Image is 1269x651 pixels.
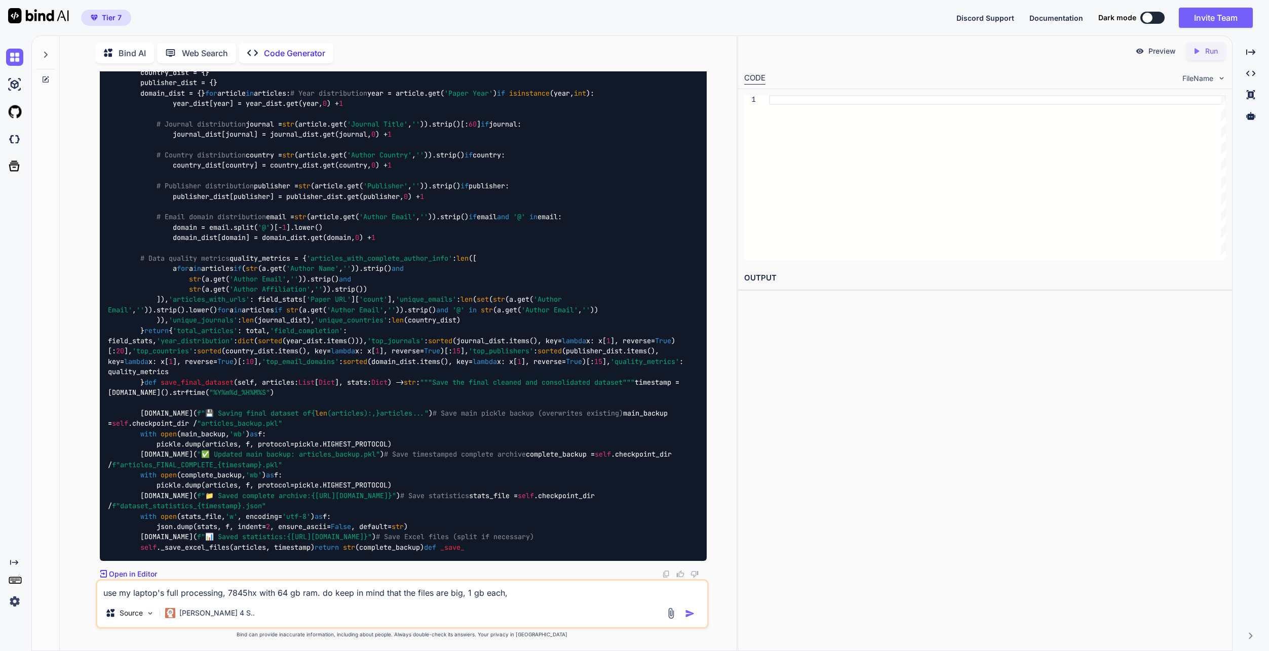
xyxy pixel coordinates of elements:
p: Run [1205,46,1218,56]
span: str [493,295,505,304]
img: premium [91,15,98,21]
span: str [294,213,306,222]
span: # Country distribution [157,150,246,159]
span: if [274,305,282,314]
span: open [161,470,177,479]
img: settings [6,593,23,610]
span: str [189,274,201,283]
span: self [112,419,128,428]
span: 1 [517,357,521,366]
span: 1 [282,223,286,232]
span: if [465,150,473,159]
span: 'articles_with_complete_author_info' [306,254,452,263]
span: 'top_email_domains' [262,357,339,366]
span: 'Author Name' [286,264,339,273]
span: "✅ Updated main backup: articles_backup.pkl" [197,450,380,459]
span: str [286,305,298,314]
span: Dark mode [1098,13,1136,23]
img: chat [6,49,23,66]
span: sorted [258,336,282,345]
span: '' [388,305,396,314]
span: str [246,264,258,273]
span: 'top_publishers' [469,347,533,356]
span: 'Author Email' [327,305,383,314]
span: lambda [473,357,497,366]
span: f"📁 Saved complete archive: " [197,491,396,500]
span: 'field_completion' [270,326,343,335]
span: FileName [1182,73,1213,84]
span: Dict [319,378,335,387]
div: CODE [744,72,765,85]
span: 0 [404,192,408,201]
span: 'unique_emails' [396,295,456,304]
span: dict [238,336,254,345]
span: 'wb' [229,429,246,438]
span: self [518,491,534,500]
span: len [460,295,473,304]
span: 'Author Email' [521,305,578,314]
span: 15 [594,357,602,366]
p: Web Search [182,47,228,59]
span: for [217,305,229,314]
span: 'w' [225,512,238,521]
span: 'utf-8' [282,512,311,521]
span: '' [412,119,420,129]
span: as [266,470,274,479]
span: '@' [258,223,270,232]
div: 1 [744,95,756,105]
p: Bind AI [119,47,146,59]
span: for [205,89,217,98]
span: Discord Support [956,14,1014,22]
span: len [456,254,469,263]
img: chevron down [1217,74,1226,83]
span: len [315,409,327,418]
span: Dict [371,378,388,387]
img: Bind AI [8,8,69,23]
span: 1 [375,347,379,356]
span: int [574,89,586,98]
img: copy [662,570,670,578]
span: """Save the final cleaned and consolidated dataset""" [420,378,635,387]
span: List [298,378,315,387]
span: 'Paper Year' [444,89,493,98]
span: 'Paper URL' [306,295,351,304]
img: like [676,570,684,578]
span: len [242,316,254,325]
span: 1 [388,130,392,139]
span: self, articles: [ ], stats: [238,378,388,387]
span: # Publisher distribution [157,182,254,191]
span: with [140,470,157,479]
span: {timestamp} [197,502,242,511]
span: 0 [371,161,375,170]
span: {timestamp} [217,460,262,469]
span: with [140,512,157,521]
span: if [469,213,477,222]
span: in [246,89,254,98]
span: str [189,284,201,294]
span: 'total_articles' [173,326,238,335]
span: if [481,119,489,129]
span: 'Author Affiliation' [229,284,311,294]
span: lambda [562,336,586,345]
span: f"💾 Saving final dataset of articles..." [197,409,429,418]
span: _save_ [440,543,465,552]
span: as [250,429,258,438]
span: # Email domain distribution [157,213,266,222]
button: premiumTier 7 [81,10,131,26]
span: in [529,213,537,222]
span: str [343,543,355,552]
span: in [469,305,477,314]
span: {[URL][DOMAIN_NAME]} [311,491,392,500]
span: if [234,264,242,273]
span: '' [412,182,420,191]
span: 2 [266,522,270,531]
img: darkCloudIdeIcon [6,131,23,148]
p: [PERSON_NAME] 4 S.. [179,608,255,618]
span: lambda [331,347,355,356]
img: dislike [690,570,699,578]
img: Claude 4 Sonnet [165,608,175,618]
p: Preview [1148,46,1176,56]
span: str [481,305,493,314]
span: 'Author Email' [229,274,286,283]
span: '' [290,274,298,283]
